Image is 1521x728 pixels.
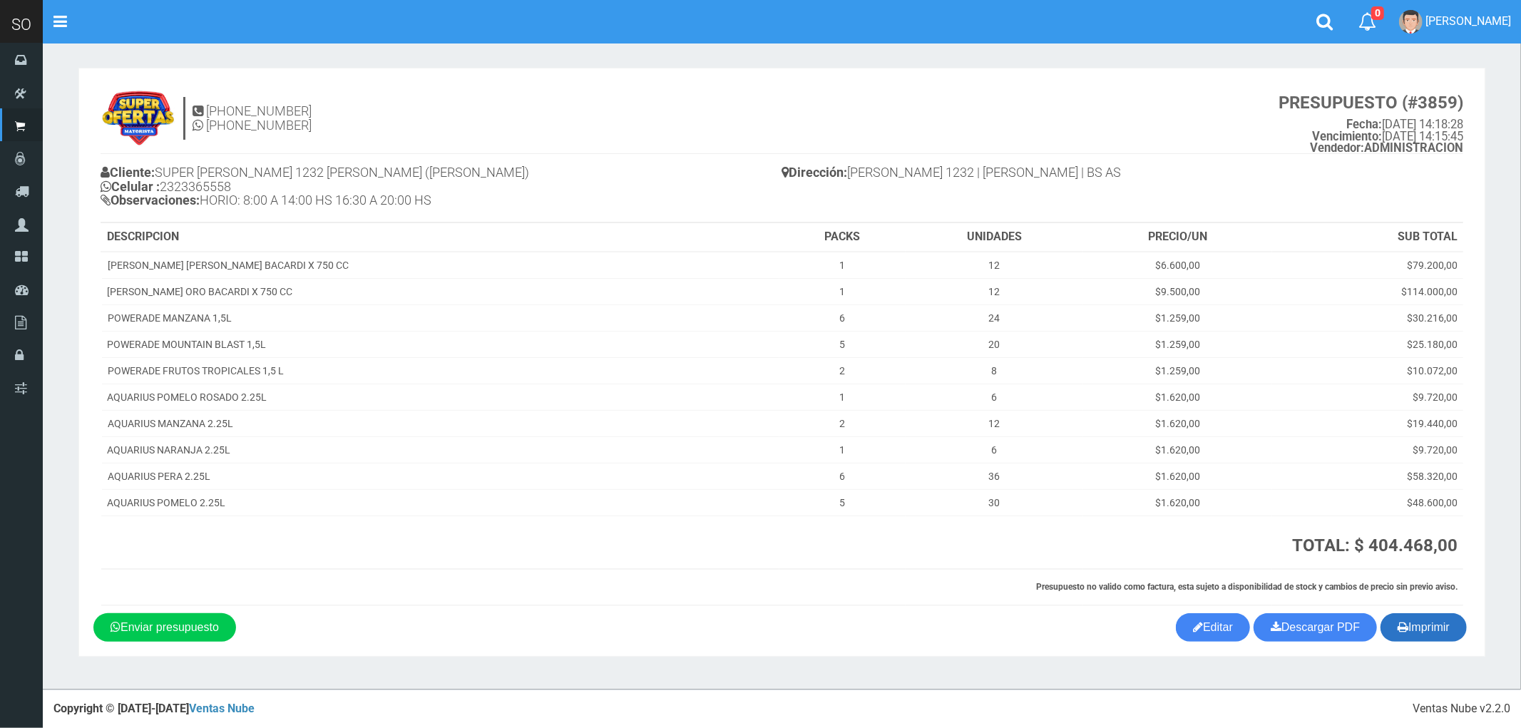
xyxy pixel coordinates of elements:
b: Celular : [101,179,160,194]
td: $9.500,00 [1083,279,1272,305]
td: AQUARIUS MANZANA 2.25L [101,411,779,437]
strong: Copyright © [DATE]-[DATE] [53,702,255,715]
td: [PERSON_NAME] [PERSON_NAME] BACARDI X 750 CC [101,252,779,279]
td: 12 [906,411,1083,437]
td: 6 [779,305,906,332]
td: 12 [906,279,1083,305]
strong: Vencimiento: [1312,130,1382,143]
td: 6 [906,437,1083,463]
td: $30.216,00 [1272,305,1463,332]
img: User Image [1399,10,1423,34]
b: Observaciones: [101,193,200,207]
td: $114.000,00 [1272,279,1463,305]
th: SUB TOTAL [1272,223,1463,252]
td: 5 [779,332,906,358]
h4: [PERSON_NAME] 1232 | [PERSON_NAME] | BS AS [782,162,1464,187]
td: 5 [779,490,906,516]
a: Enviar presupuesto [93,613,236,642]
th: PACKS [779,223,906,252]
td: $19.440,00 [1272,411,1463,437]
td: 36 [906,463,1083,490]
td: $10.072,00 [1272,358,1463,384]
img: 9k= [101,90,176,147]
strong: Vendedor: [1310,141,1364,155]
td: POWERADE MOUNTAIN BLAST 1,5L [101,332,779,358]
td: 6 [779,463,906,490]
td: $9.720,00 [1272,437,1463,463]
td: $25.180,00 [1272,332,1463,358]
a: Editar [1176,613,1250,642]
a: Descargar PDF [1254,613,1377,642]
td: 1 [779,384,906,411]
h4: [PHONE_NUMBER] [PHONE_NUMBER] [193,104,312,133]
span: Enviar presupuesto [121,621,219,633]
b: Cliente: [101,165,155,180]
td: $1.259,00 [1083,358,1272,384]
span: [PERSON_NAME] [1425,14,1511,28]
strong: PRESUPUESTO (#3859) [1279,93,1463,113]
b: Dirección: [782,165,848,180]
td: $79.200,00 [1272,252,1463,279]
td: 1 [779,252,906,279]
td: POWERADE FRUTOS TROPICALES 1,5 L [101,358,779,384]
td: 1 [779,279,906,305]
td: $1.620,00 [1083,463,1272,490]
strong: Presupuesto no valido como factura, esta sujeto a disponibilidad de stock y cambios de precio sin... [1036,582,1458,592]
span: 0 [1371,6,1384,20]
td: AQUARIUS NARANJA 2.25L [101,437,779,463]
td: $1.620,00 [1083,490,1272,516]
td: 6 [906,384,1083,411]
td: $1.259,00 [1083,305,1272,332]
th: PRECIO/UN [1083,223,1272,252]
td: AQUARIUS PERA 2.25L [101,463,779,490]
small: [DATE] 14:18:28 [DATE] 14:15:45 [1279,93,1463,155]
th: UNIDADES [906,223,1083,252]
div: Ventas Nube v2.2.0 [1413,701,1510,717]
b: ADMINISTRACION [1310,141,1463,155]
td: $58.320,00 [1272,463,1463,490]
td: 30 [906,490,1083,516]
td: 1 [779,437,906,463]
td: 24 [906,305,1083,332]
td: $1.620,00 [1083,411,1272,437]
button: Imprimir [1381,613,1467,642]
td: 12 [906,252,1083,279]
strong: TOTAL: $ 404.468,00 [1292,535,1458,555]
td: 8 [906,358,1083,384]
td: POWERADE MANZANA 1,5L [101,305,779,332]
h4: SUPER [PERSON_NAME] 1232 [PERSON_NAME] ([PERSON_NAME]) 2323365558 HORIO: 8:00 A 14:00 HS 16:30 A ... [101,162,782,215]
td: $48.600,00 [1272,490,1463,516]
td: 2 [779,358,906,384]
td: AQUARIUS POMELO 2.25L [101,490,779,516]
td: $6.600,00 [1083,252,1272,279]
th: DESCRIPCION [101,223,779,252]
td: $9.720,00 [1272,384,1463,411]
td: $1.620,00 [1083,437,1272,463]
strong: Fecha: [1346,118,1382,131]
td: 20 [906,332,1083,358]
td: AQUARIUS POMELO ROSADO 2.25L [101,384,779,411]
td: 2 [779,411,906,437]
td: $1.620,00 [1083,384,1272,411]
td: [PERSON_NAME] ORO BACARDI X 750 CC [101,279,779,305]
a: Ventas Nube [189,702,255,715]
td: $1.259,00 [1083,332,1272,358]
